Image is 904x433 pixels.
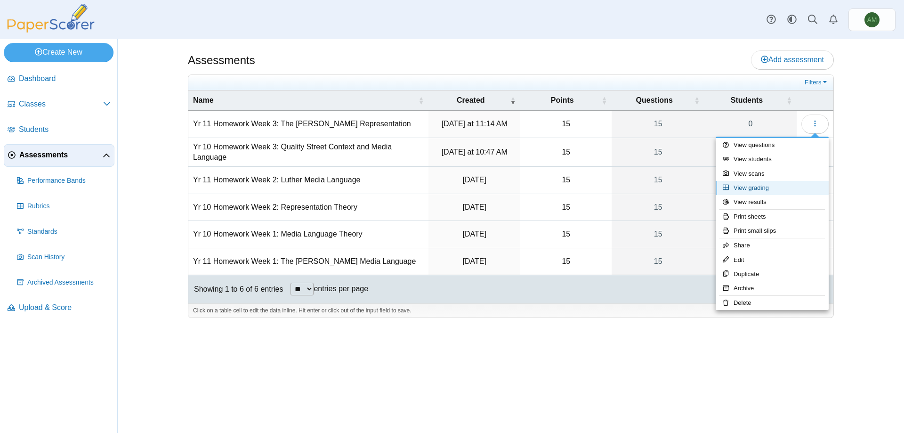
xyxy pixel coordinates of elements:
a: Ashley Mercer [848,8,896,31]
span: Classes [19,99,103,109]
a: Print sheets [716,210,829,224]
a: Alerts [823,9,844,30]
a: 0 [704,111,797,137]
a: 15 [612,194,704,221]
td: 15 [520,111,612,138]
td: Yr 11 Homework Week 2: Luther Media Language [188,167,428,194]
div: Click on a table cell to edit the data inline. Hit enter or click out of the input field to save. [188,303,833,318]
a: View results [716,195,829,209]
a: Edit [716,253,829,267]
span: Upload & Score [19,302,111,313]
td: 15 [520,248,612,275]
span: Name : Activate to sort [418,96,424,105]
a: Delete [716,296,829,310]
div: Showing 1 to 6 of 6 entries [188,275,283,303]
a: 15 [612,248,704,275]
span: Performance Bands [27,176,111,186]
td: 15 [520,194,612,221]
span: Dashboard [19,74,111,84]
a: View scans [716,167,829,181]
time: Oct 5, 2025 at 1:46 PM [463,176,486,184]
a: Standards [13,221,114,243]
td: Yr 10 Homework Week 2: Representation Theory [188,194,428,221]
a: 43 [704,221,797,247]
a: Rubrics [13,195,114,218]
a: 39 [704,194,797,221]
span: Add assessment [761,56,824,64]
span: Students [709,95,784,106]
span: Name [193,95,416,106]
span: Rubrics [27,202,111,211]
a: Upload & Score [4,297,114,319]
span: Students : Activate to sort [786,96,792,105]
span: Scan History [27,253,111,262]
a: Performance Bands [13,170,114,192]
a: Create New [4,43,113,62]
time: Oct 12, 2025 at 11:14 AM [442,120,508,128]
img: PaperScorer [4,4,98,33]
a: View questions [716,138,829,152]
a: Scan History [13,246,114,269]
a: Classes [4,93,114,116]
a: 49 [704,167,797,193]
a: 15 [612,167,704,193]
span: Points : Activate to sort [601,96,607,105]
a: Add assessment [751,50,834,69]
span: Archived Assessments [27,278,111,287]
td: 15 [520,167,612,194]
a: Archive [716,281,829,295]
span: Created : Activate to remove sorting [510,96,516,105]
h1: Assessments [188,52,255,68]
span: Created [433,95,508,106]
a: 19 [704,138,797,167]
td: 15 [520,138,612,167]
a: Duplicate [716,267,829,281]
time: Sep 29, 2025 at 1:22 PM [463,203,486,211]
span: Questions : Activate to sort [694,96,700,105]
a: Assessments [4,144,114,167]
a: Students [4,119,114,141]
a: 47 [704,248,797,275]
span: Questions [616,95,692,106]
a: Dashboard [4,68,114,90]
span: Points [525,95,599,106]
time: Sep 25, 2025 at 7:29 AM [463,257,486,265]
a: Print small slips [716,224,829,238]
span: Ashley Mercer [867,16,877,23]
span: Standards [27,227,111,237]
a: Filters [802,78,831,87]
td: Yr 11 Homework Week 1: The [PERSON_NAME] Media Language [188,248,428,275]
label: entries per page [314,285,368,293]
a: 15 [612,138,704,167]
a: Share [716,238,829,253]
a: View grading [716,181,829,195]
time: Oct 12, 2025 at 10:47 AM [442,148,508,156]
time: Sep 28, 2025 at 11:58 AM [463,230,486,238]
a: Archived Assessments [13,271,114,294]
td: 15 [520,221,612,248]
a: 15 [612,221,704,247]
span: Assessments [19,150,103,160]
a: PaperScorer [4,26,98,34]
span: Ashley Mercer [864,12,880,27]
a: 15 [612,111,704,137]
a: View students [716,152,829,166]
span: Students [19,124,111,135]
td: Yr 10 Homework Week 3: Quality Street Context and Media Language [188,138,428,167]
td: Yr 10 Homework Week 1: Media Language Theory [188,221,428,248]
td: Yr 11 Homework Week 3: The [PERSON_NAME] Representation [188,111,428,138]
